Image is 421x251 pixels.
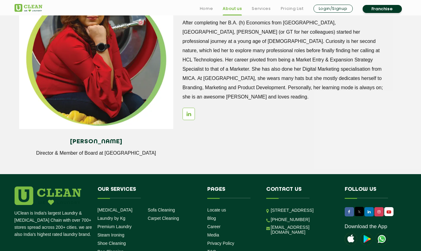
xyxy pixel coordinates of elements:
img: logo.png [15,186,81,205]
a: Carpet Cleaning [148,216,179,221]
a: [EMAIL_ADDRESS][DOMAIN_NAME] [271,225,335,235]
p: Director & Member of Board at [GEOGRAPHIC_DATA] [24,150,169,156]
a: [PHONE_NUMBER] [271,217,310,222]
img: apple-icon.png [345,233,357,245]
p: UClean is India's largest Laundry & [MEDICAL_DATA] Chain with over 700+ stores spread across 200+... [15,210,93,238]
p: [STREET_ADDRESS] [271,207,335,214]
h4: Contact us [266,186,335,198]
a: About us [223,5,242,12]
p: After completing her B.A. (h) Economics from [GEOGRAPHIC_DATA], [GEOGRAPHIC_DATA], [PERSON_NAME] ... [183,18,387,102]
h4: [PERSON_NAME] [24,138,169,145]
a: Media [207,232,219,237]
a: Blog [207,216,216,221]
img: UClean Laundry and Dry Cleaning [376,233,388,245]
a: Services [252,5,271,12]
a: Premium Laundry [98,224,132,229]
h4: Follow us [345,186,399,198]
img: UClean Laundry and Dry Cleaning [385,209,393,215]
a: Career [207,224,221,229]
h4: Pages [207,186,257,198]
a: [MEDICAL_DATA] [98,207,133,212]
a: Steam Ironing [98,232,124,237]
a: Shoe Cleaning [98,241,126,246]
img: playstoreicon.png [360,233,373,245]
a: Laundry by Kg [98,216,125,221]
a: Home [200,5,213,12]
a: Locate us [207,207,226,212]
h4: Our Services [98,186,198,198]
a: Download the App [345,224,387,230]
img: UClean Laundry and Dry Cleaning [15,4,42,12]
a: Franchise [363,5,402,13]
a: Login/Signup [314,5,353,13]
a: Privacy Policy [207,241,234,246]
a: Sofa Cleaning [148,207,175,212]
a: Pricing List [281,5,304,12]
